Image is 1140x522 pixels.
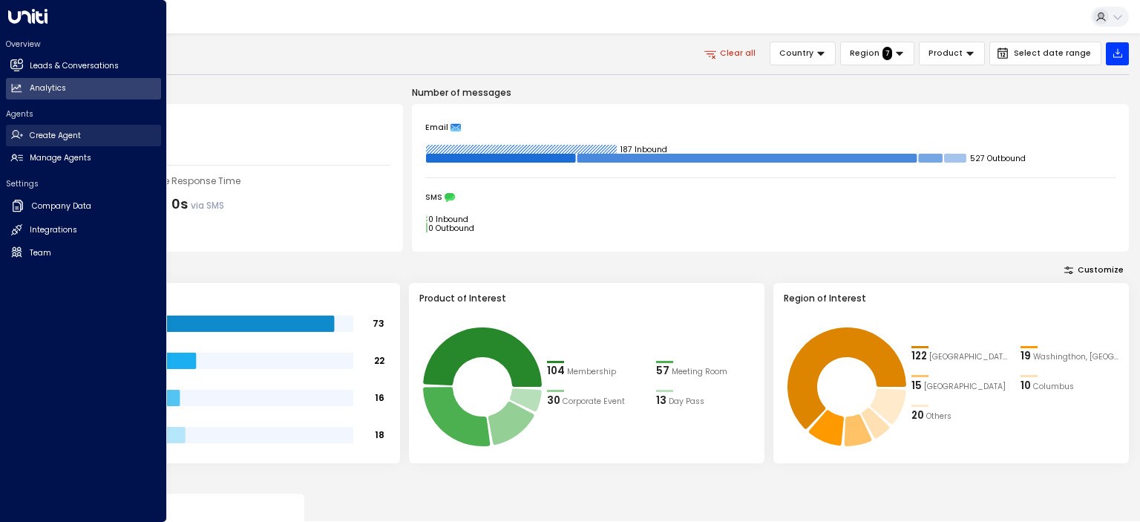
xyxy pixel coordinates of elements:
[770,42,836,65] button: Country
[911,408,1009,423] div: 20Others
[374,355,384,368] tspan: 22
[656,364,754,379] div: 57Meeting Room
[926,411,951,423] span: Others
[547,364,565,379] div: 104
[840,42,915,65] button: Region7
[928,47,963,60] span: Product
[882,47,893,60] span: 7
[779,47,813,60] span: Country
[1021,379,1031,394] div: 10
[30,152,91,164] h2: Manage Agents
[6,148,161,169] a: Manage Agents
[6,178,161,189] h2: Settings
[428,222,474,233] tspan: 0 Outbound
[911,349,927,364] div: 122
[1033,351,1118,363] span: Washingthon, DC
[6,195,161,218] a: Company Data
[45,474,1129,488] p: Conversion Metrics
[30,60,119,72] h2: Leads & Conversations
[373,318,384,330] tspan: 73
[6,125,161,146] a: Create Agent
[919,42,985,65] button: Product
[171,194,224,214] div: 0s
[924,381,1006,393] span: Dallas
[30,224,77,236] h2: Integrations
[567,366,616,378] span: Membership
[30,247,51,259] h2: Team
[911,379,922,394] div: 15
[669,396,704,408] span: Day Pass
[656,364,669,379] div: 57
[929,351,1009,363] span: Chicago
[6,220,161,241] a: Integrations
[970,152,1026,163] tspan: 527 Outbound
[6,78,161,99] a: Analytics
[428,213,468,224] tspan: 0 Inbound
[989,42,1101,65] button: Select date range
[425,123,448,133] span: Email
[375,429,384,442] tspan: 18
[58,174,390,188] div: [PERSON_NAME] Average Response Time
[412,86,1129,99] p: Number of messages
[6,39,161,50] h2: Overview
[1033,381,1074,393] span: Columbus
[1021,379,1118,394] div: 10Columbus
[6,55,161,76] a: Leads & Conversations
[1059,263,1130,278] button: Customize
[58,117,390,131] div: Number of Inquiries
[30,130,81,142] h2: Create Agent
[911,379,1009,394] div: 15Dallas
[563,396,625,408] span: Corporate Event
[1021,349,1031,364] div: 19
[30,82,66,94] h2: Analytics
[620,143,667,154] tspan: 187 Inbound
[45,86,403,99] p: Engagement Metrics
[419,292,755,305] h3: Product of Interest
[32,200,91,212] h2: Company Data
[1014,49,1091,58] span: Select date range
[784,292,1119,305] h3: Region of Interest
[6,242,161,264] a: Team
[850,47,879,60] span: Region
[697,42,765,65] button: Clear all
[911,349,1009,364] div: 122Chicago
[425,192,1116,203] div: SMS
[911,408,924,423] div: 20
[191,199,224,212] span: via SMS
[656,394,666,408] div: 13
[55,292,390,305] h3: Range of Team Size
[1021,349,1118,364] div: 19Washingthon, DC
[547,394,560,408] div: 30
[547,364,645,379] div: 104Membership
[672,366,727,378] span: Meeting Room
[656,394,754,408] div: 13Day Pass
[375,392,384,405] tspan: 16
[547,394,645,408] div: 30Corporate Event
[6,108,161,120] h2: Agents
